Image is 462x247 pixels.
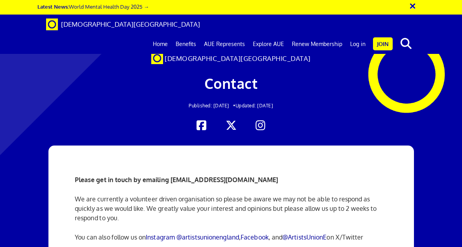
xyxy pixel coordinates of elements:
a: Benefits [172,34,200,54]
a: Join [373,37,393,50]
a: Home [149,34,172,54]
strong: Latest News: [37,3,69,10]
a: AUE Represents [200,34,249,54]
span: [DEMOGRAPHIC_DATA][GEOGRAPHIC_DATA] [165,54,311,63]
a: Renew Membership [288,34,346,54]
a: Latest News:World Mental Health Day 2025 → [37,3,149,10]
a: Explore AUE [249,34,288,54]
a: Log in [346,34,369,54]
button: search [394,35,418,52]
strong: Please get in touch by emailing [EMAIL_ADDRESS][DOMAIN_NAME] [75,176,278,184]
p: We are currently a volunteer driven organisation so please be aware we may not be able to respond... [75,194,387,223]
span: Published: [DATE] • [189,103,236,109]
span: Contact [204,74,258,92]
h2: Updated: [DATE] [109,103,353,108]
p: You can also follow us on , , and on X/Twitter [75,232,387,242]
a: Brand [DEMOGRAPHIC_DATA][GEOGRAPHIC_DATA] [40,15,206,34]
span: [DEMOGRAPHIC_DATA][GEOGRAPHIC_DATA] [61,20,200,28]
a: @ArtistsUnionE [282,233,327,241]
a: Facebook [241,233,269,241]
a: Instagram @artistsunionengland [146,233,239,241]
